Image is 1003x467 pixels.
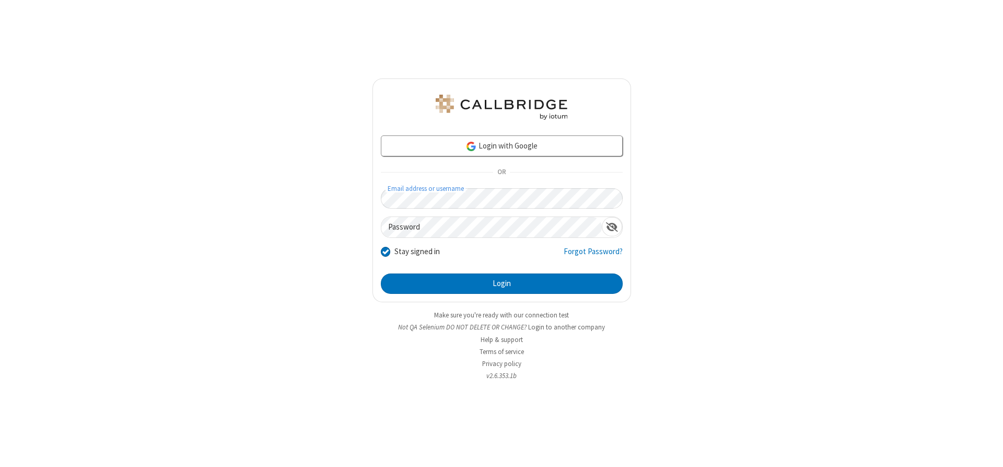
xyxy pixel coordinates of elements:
[480,347,524,356] a: Terms of service
[372,322,631,332] li: Not QA Selenium DO NOT DELETE OR CHANGE?
[394,246,440,258] label: Stay signed in
[528,322,605,332] button: Login to another company
[381,217,602,237] input: Password
[434,311,569,320] a: Make sure you're ready with our connection test
[434,95,569,120] img: QA Selenium DO NOT DELETE OR CHANGE
[602,217,622,236] div: Show password
[564,246,623,266] a: Forgot Password?
[381,188,623,209] input: Email address or username
[493,165,510,180] span: OR
[381,274,623,294] button: Login
[372,371,631,381] li: v2.6.353.1b
[465,141,477,152] img: google-icon.png
[381,135,623,156] a: Login with Google
[481,335,523,344] a: Help & support
[482,359,521,368] a: Privacy policy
